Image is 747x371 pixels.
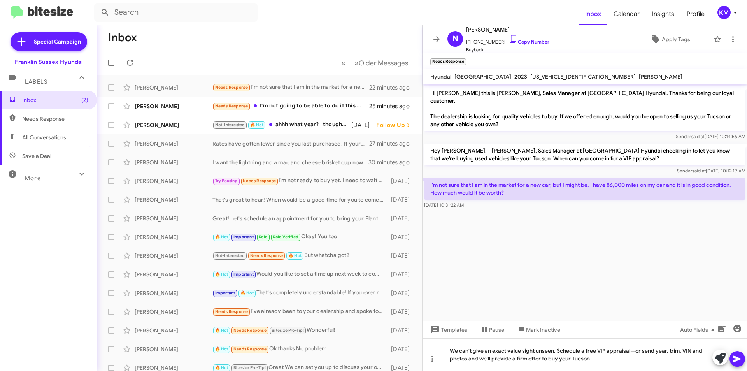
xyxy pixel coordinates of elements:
button: Mark Inactive [510,323,566,337]
span: 🔥 Hot [240,290,254,295]
span: Needs Response [233,346,267,352]
span: More [25,175,41,182]
div: [DATE] [387,308,416,316]
div: Rates have gotten lower since you last purchased. If your credit is around the same as it was las... [212,140,369,148]
div: [PERSON_NAME] [135,140,212,148]
span: Mark Inactive [526,323,560,337]
span: All Conversations [22,134,66,141]
div: Follow Up ? [376,121,416,129]
p: I'm not sure that I am in the market for a new car, but I might be. I have 86,000 miles on my car... [424,178,745,200]
div: [DATE] [387,215,416,222]
span: Apply Tags [662,32,690,46]
div: [PERSON_NAME] [135,308,212,316]
span: [GEOGRAPHIC_DATA] [454,73,511,80]
div: [DATE] [387,345,416,353]
div: [PERSON_NAME] [135,233,212,241]
div: I've already been to your dealership and spoke to [PERSON_NAME] [212,307,387,316]
div: I want the lightning and a mac and cheese brisket cup now [212,158,369,166]
span: Needs Response [243,178,276,183]
span: said at [692,168,706,174]
span: 🔥 Hot [215,234,228,239]
div: 30 minutes ago [369,158,416,166]
div: [PERSON_NAME] [135,215,212,222]
button: Auto Fields [674,323,724,337]
div: Okay! You too [212,232,387,241]
span: Needs Response [233,328,267,333]
span: 🔥 Hot [215,272,228,277]
div: We can't give an exact value sight unseen. Schedule a free VIP appraisal—or send year, trim, VIN ... [423,338,747,371]
div: Ok thanks No problem [212,345,387,353]
button: Templates [423,323,473,337]
span: Hyundai [430,73,451,80]
div: That's great to hear! When would be a good time for you to come by and discuss the sale of your T... [212,196,387,204]
div: [PERSON_NAME] [135,196,212,204]
span: N [452,33,458,45]
div: I'm not going to be able to do it this week possibly [DATE]. [212,102,369,111]
span: Not-Interested [215,122,245,127]
span: Needs Response [215,104,248,109]
span: Buyback [466,46,549,54]
div: ahhh what year? I thought they discontinued the 650 in [DATE] [212,120,351,129]
span: [US_VEHICLE_IDENTIFICATION_NUMBER] [530,73,636,80]
span: » [354,58,359,68]
span: [PHONE_NUMBER] [466,34,549,46]
button: Previous [337,55,350,71]
nav: Page navigation example [337,55,413,71]
span: [PERSON_NAME] [639,73,682,80]
span: 🔥 Hot [215,346,228,352]
button: Pause [473,323,510,337]
p: Hi [PERSON_NAME] this is [PERSON_NAME], Sales Manager at [GEOGRAPHIC_DATA] Hyundai. Thanks for be... [424,86,745,131]
div: Would you like to set a time up next week to come check it out. After the 13th since thats when i... [212,270,387,279]
span: Insights [646,3,680,25]
span: Sender [DATE] 10:12:19 AM [677,168,745,174]
div: 27 minutes ago [369,140,416,148]
span: Special Campaign [34,38,81,46]
div: [DATE] [387,177,416,185]
span: [PERSON_NAME] [466,25,549,34]
div: [PERSON_NAME] [135,121,212,129]
a: Calendar [607,3,646,25]
div: [DATE] [387,252,416,260]
input: Search [94,3,258,22]
span: Inbox [22,96,88,104]
div: KM [717,6,731,19]
a: Special Campaign [11,32,87,51]
div: [PERSON_NAME] [135,84,212,91]
span: 🔥 Hot [288,253,302,258]
span: Labels [25,78,47,85]
div: [PERSON_NAME] [135,327,212,334]
span: Pause [489,323,504,337]
span: Templates [429,323,467,337]
div: [PERSON_NAME] [135,271,212,278]
div: [DATE] [387,327,416,334]
a: Inbox [579,3,607,25]
span: Needs Response [215,309,248,314]
div: That's completely understandable! If you ever reconsider or want to chat in the future, feel free... [212,288,387,297]
span: Important [215,290,235,295]
span: Save a Deal [22,152,51,160]
span: 🔥 Hot [215,365,228,370]
span: Important [233,234,254,239]
div: [DATE] [387,289,416,297]
div: 22 minutes ago [369,84,416,91]
a: Copy Number [509,39,549,45]
div: [DATE] [387,196,416,204]
button: KM [711,6,738,19]
div: [PERSON_NAME] [135,177,212,185]
h1: Inbox [108,32,137,44]
span: Try Pausing [215,178,238,183]
div: [DATE] [387,233,416,241]
div: But whatcha got? [212,251,387,260]
a: Profile [680,3,711,25]
div: Great! Let's schedule an appointment for you to bring your Elantra in and discuss the details. Wh... [212,215,387,222]
span: [DATE] 10:31:22 AM [424,202,464,208]
span: Sold Verified [273,234,298,239]
div: 25 minutes ago [369,102,416,110]
div: Franklin Sussex Hyundai [15,58,83,66]
button: Apply Tags [630,32,710,46]
div: I'm not ready to buy yet. I need to wait for my divorce to be finalized [212,176,387,185]
span: Needs Response [22,115,88,123]
span: Auto Fields [680,323,717,337]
